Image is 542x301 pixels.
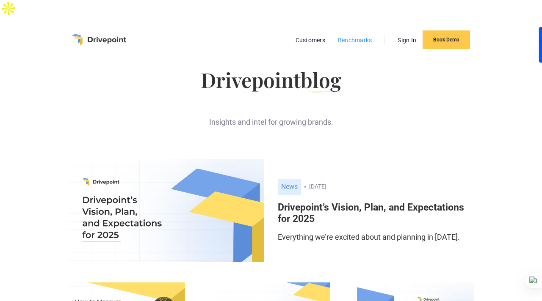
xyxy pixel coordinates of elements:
[72,34,126,46] a: home
[278,179,301,195] div: News
[278,202,474,225] h6: Drivepoint’s Vision, Plan, and Expectations for 2025
[68,103,474,127] div: Insights and intel for growing brands.
[278,179,474,242] a: News[DATE]Drivepoint’s Vision, Plan, and Expectations for 2025Everything we’re excited about and ...
[301,66,341,93] span: blog
[309,183,474,190] div: [DATE]
[393,35,420,46] a: Sign In
[423,30,470,49] a: Book Demo
[278,232,474,242] p: Everything we’re excited about and planning in [DATE].
[68,69,474,90] h1: Drivepoint
[334,35,376,46] a: Benchmarks
[291,35,329,46] a: Customers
